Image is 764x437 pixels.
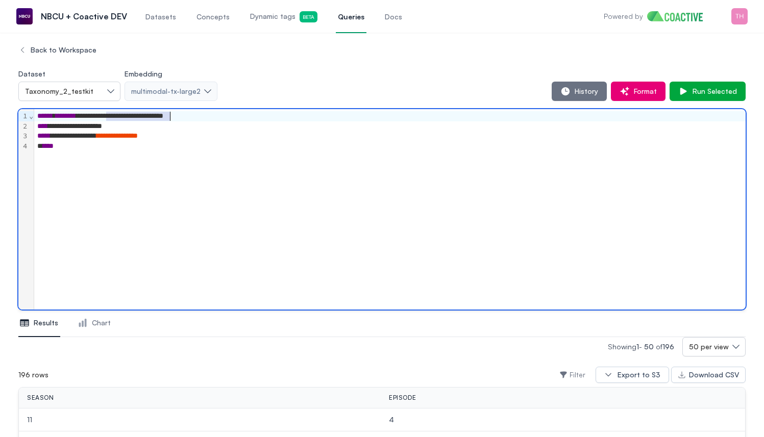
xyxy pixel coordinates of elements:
[27,45,96,55] span: Back to Workspace
[16,8,33,24] img: NBCU + Coactive DEV
[34,318,58,328] span: Results
[389,394,416,402] span: episode
[557,370,587,380] button: Filter
[27,415,373,425] span: 11
[636,342,639,351] span: 1
[671,367,746,383] button: Download CSV
[644,342,654,351] span: 50
[688,86,737,96] span: Run Selected
[656,342,674,351] span: of
[125,82,217,101] button: multimodal-tx-large2
[131,86,201,96] span: multimodal-tx-large2
[18,141,29,151] div: 4
[18,41,105,59] button: Back to Workspace
[18,366,53,384] div: 196 rows
[250,11,317,22] span: Dynamic tags
[77,310,113,337] button: Chart
[92,318,111,328] span: Chart
[571,86,598,96] span: History
[18,131,29,141] div: 3
[18,111,29,121] div: 1
[689,342,729,352] span: 50 per view
[18,69,45,78] label: Dataset
[618,370,660,380] div: Export to S3
[596,367,669,383] button: Export to S3
[689,370,739,380] div: Download CSV
[608,342,682,352] p: Showing -
[662,342,674,351] span: 196
[389,415,737,425] span: 4
[630,86,657,96] span: Format
[647,11,711,21] img: Home
[338,12,364,22] span: Queries
[27,394,54,402] span: season
[682,337,746,356] button: 50 per view
[731,8,748,24] img: Menu for the logged in user
[552,82,607,101] button: History
[18,121,29,132] div: 2
[604,11,643,21] p: Powered by
[125,69,162,78] label: Embedding
[300,11,317,22] span: Beta
[18,310,746,337] nav: Tabs
[611,82,666,101] button: Format
[670,82,746,101] button: Run Selected
[18,310,60,337] button: Results
[41,10,127,22] p: NBCU + Coactive DEV
[29,111,34,120] span: Fold line
[145,12,176,22] span: Datasets
[570,370,585,380] span: Filter
[196,12,230,22] span: Concepts
[18,82,120,101] button: Taxonomy_2_testkit
[25,86,93,96] span: Taxonomy_2_testkit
